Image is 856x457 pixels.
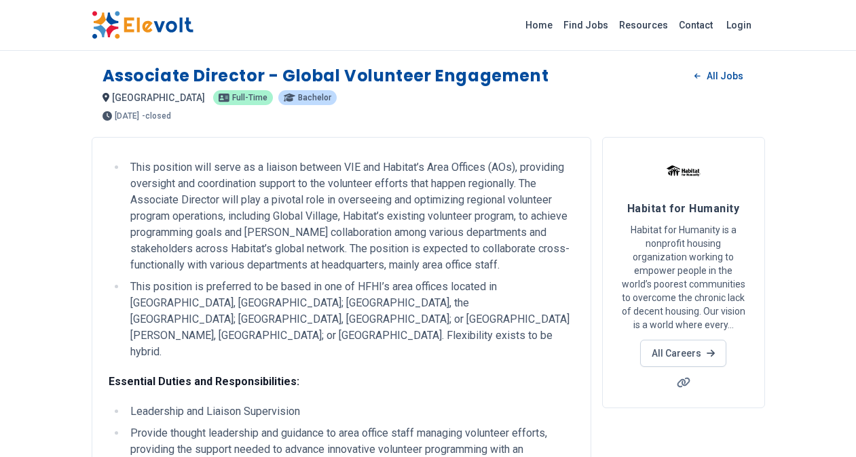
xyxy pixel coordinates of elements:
a: Contact [673,14,718,36]
strong: Essential Duties and Responsibilities: [109,375,299,388]
h1: Associate Director - Global Volunteer Engagement [103,65,549,87]
li: This position is preferred to be based in one of HFHI’s area offices located in [GEOGRAPHIC_DATA]... [126,279,574,360]
p: Habitat for Humanity is a nonprofit housing organization working to empower people in the world’s... [619,223,748,332]
span: bachelor [298,94,331,102]
p: - closed [142,112,171,120]
span: full-time [232,94,267,102]
a: Resources [614,14,673,36]
li: Leadership and Liaison Supervision [126,403,574,420]
span: [DATE] [115,112,139,120]
span: Habitat for Humanity [627,202,739,215]
li: This position will serve as a liaison between VIE and Habitat’s Area Offices (AOs), providing ove... [126,159,574,273]
img: Habitat for Humanity [667,154,701,188]
a: Login [718,12,760,39]
img: Elevolt [92,11,193,39]
a: Find Jobs [558,14,614,36]
span: [GEOGRAPHIC_DATA] [112,92,205,103]
a: Home [520,14,558,36]
a: All Jobs [684,66,753,86]
a: All Careers [640,340,726,367]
